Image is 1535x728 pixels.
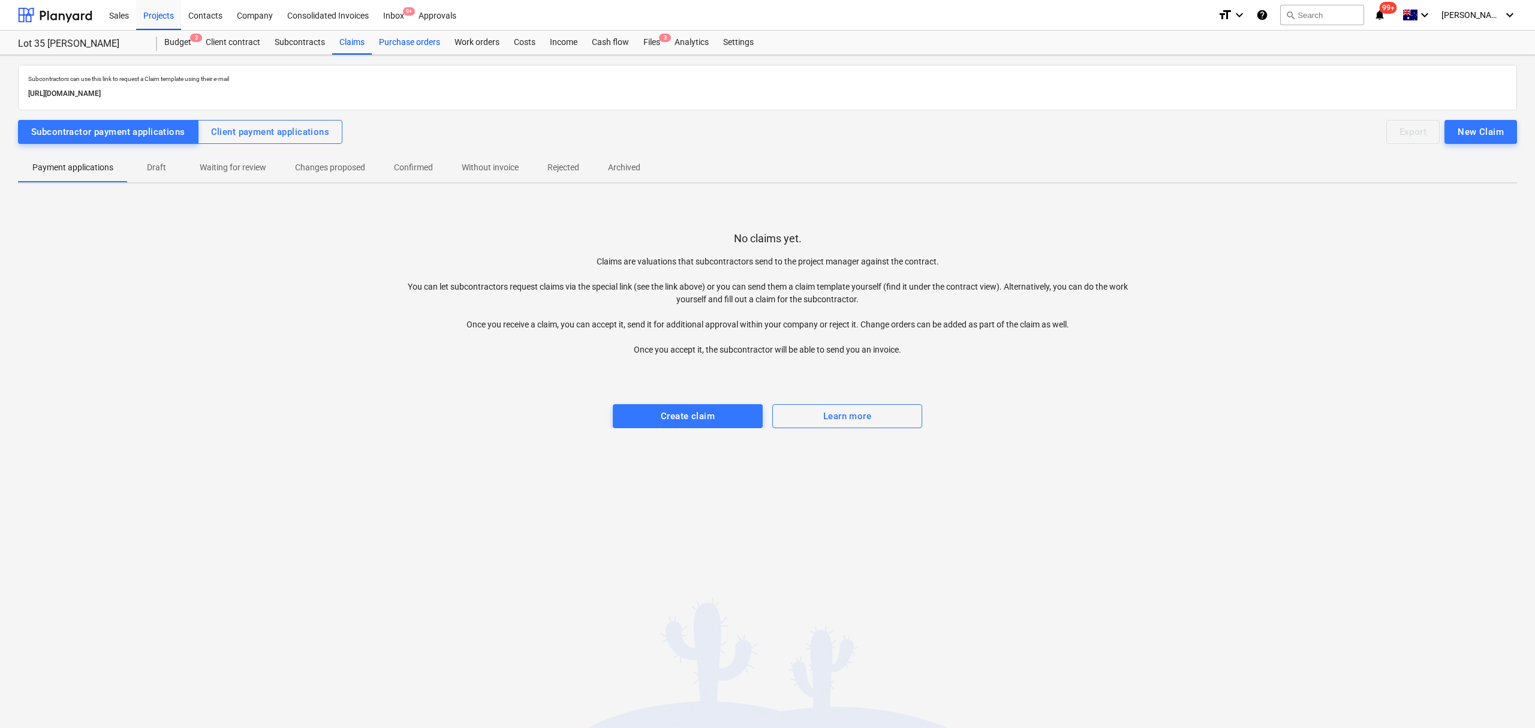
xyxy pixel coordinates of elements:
a: Subcontracts [267,31,332,55]
div: Subcontractor payment applications [31,124,185,140]
button: Create claim [613,404,763,428]
p: [URL][DOMAIN_NAME] [28,88,1507,100]
a: Costs [507,31,543,55]
i: notifications [1374,8,1386,22]
i: format_size [1218,8,1232,22]
span: 99+ [1380,2,1397,14]
a: Claims [332,31,372,55]
div: Learn more [823,408,871,424]
button: Learn more [772,404,922,428]
div: New Claim [1458,124,1504,140]
p: Subcontractors can use this link to request a Claim template using their e-mail [28,75,1507,83]
div: Client payment applications [211,124,330,140]
p: No claims yet. [734,231,802,246]
p: Claims are valuations that subcontractors send to the project manager against the contract. You c... [393,255,1142,356]
p: Rejected [547,161,579,174]
a: Cash flow [585,31,636,55]
span: [PERSON_NAME] [1441,10,1501,20]
a: Settings [716,31,761,55]
div: Files [636,31,667,55]
a: Budget3 [157,31,198,55]
i: keyboard_arrow_down [1232,8,1247,22]
span: 3 [190,34,202,42]
a: Files3 [636,31,667,55]
button: Subcontractor payment applications [18,120,198,144]
i: Knowledge base [1256,8,1268,22]
i: keyboard_arrow_down [1503,8,1517,22]
a: Work orders [447,31,507,55]
div: Create claim [661,408,715,424]
a: Income [543,31,585,55]
span: 3 [659,34,671,42]
p: Archived [608,161,640,174]
p: Confirmed [394,161,433,174]
i: keyboard_arrow_down [1417,8,1432,22]
button: New Claim [1444,120,1517,144]
p: Changes proposed [295,161,365,174]
p: Payment applications [32,161,113,174]
p: Draft [142,161,171,174]
button: Client payment applications [198,120,343,144]
div: Lot 35 [PERSON_NAME] [18,38,143,50]
span: 9+ [403,7,415,16]
button: Search [1280,5,1364,25]
a: Purchase orders [372,31,447,55]
a: Analytics [667,31,716,55]
p: Without invoice [462,161,519,174]
p: Waiting for review [200,161,266,174]
div: Budget [157,31,198,55]
a: Client contract [198,31,267,55]
span: search [1286,10,1295,20]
